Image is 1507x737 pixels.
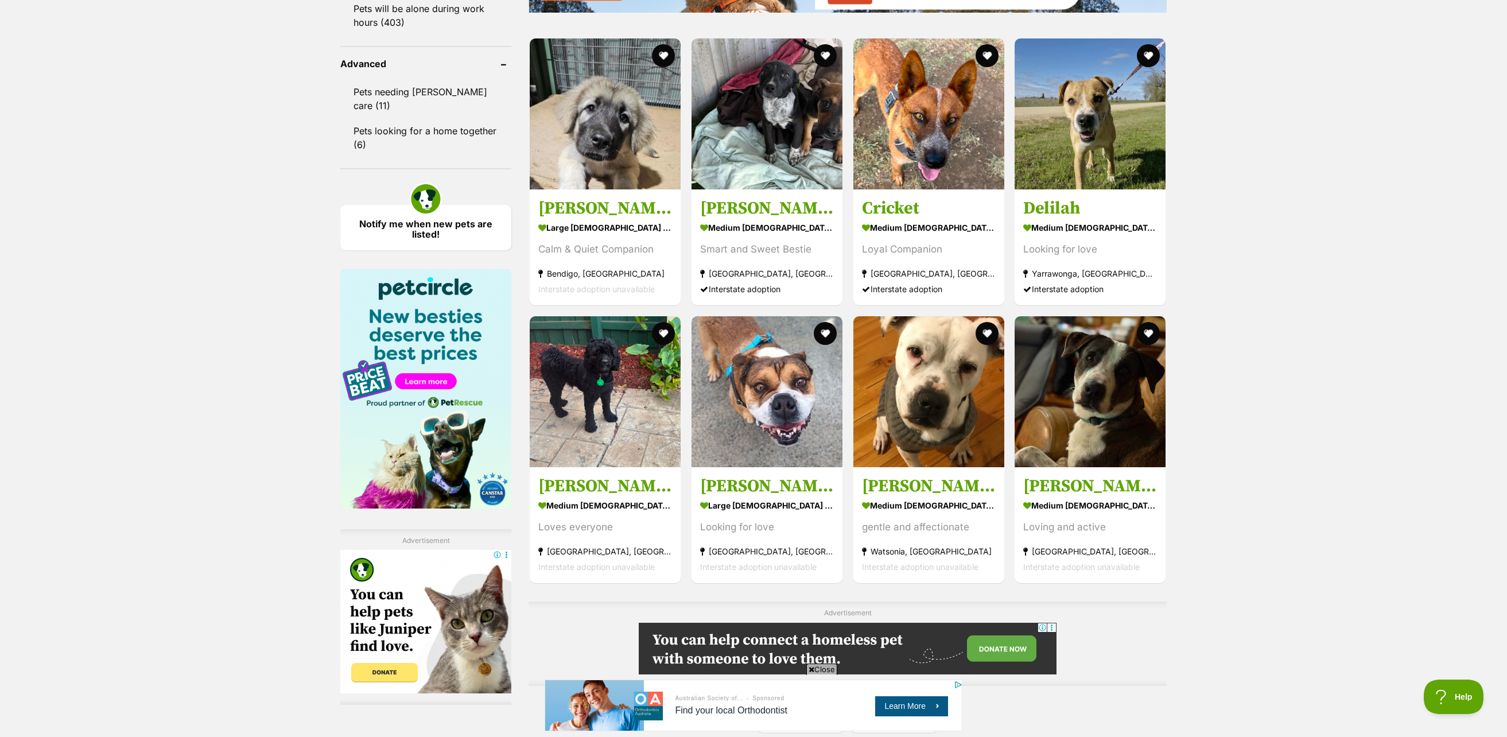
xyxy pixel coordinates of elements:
strong: Bendigo, [GEOGRAPHIC_DATA] [538,266,672,281]
strong: large [DEMOGRAPHIC_DATA] Dog [700,497,834,514]
strong: medium [DEMOGRAPHIC_DATA] Dog [1023,497,1157,514]
strong: Watsonia, [GEOGRAPHIC_DATA] [862,544,996,559]
h3: [PERSON_NAME] [862,475,996,497]
span: Interstate adoption unavailable [1023,562,1140,572]
span: Close [806,664,837,675]
img: Louie - Australian Bulldog [692,316,842,467]
h3: [PERSON_NAME] [700,475,834,497]
a: Delilah medium [DEMOGRAPHIC_DATA] Dog Looking for love Yarrawonga, [GEOGRAPHIC_DATA] Interstate a... [1015,189,1166,305]
div: Interstate adoption [700,281,834,297]
div: Smart and Sweet Bestie [700,242,834,257]
div: Looking for love [1023,242,1157,257]
button: favourite [1137,44,1160,67]
div: gentle and affectionate [862,519,996,535]
button: favourite [975,322,998,345]
strong: [GEOGRAPHIC_DATA], [GEOGRAPHIC_DATA] [700,266,834,281]
img: Osa - Maremma Sheepdog x Mixed breed Dog [530,38,681,189]
button: favourite [814,322,837,345]
div: Calm & Quiet Companion [538,242,672,257]
button: favourite [975,44,998,67]
a: Cricket medium [DEMOGRAPHIC_DATA] Dog Loyal Companion [GEOGRAPHIC_DATA], [GEOGRAPHIC_DATA] Inters... [853,189,1004,305]
a: Australian Society of... [130,16,208,21]
strong: Yarrawonga, [GEOGRAPHIC_DATA] [1023,266,1157,281]
img: Delilah - Staffordshire Bull Terrier Dog [1015,38,1166,189]
a: [PERSON_NAME] large [DEMOGRAPHIC_DATA] Dog Calm & Quiet Companion Bendigo, [GEOGRAPHIC_DATA] Inte... [530,189,681,305]
h3: Delilah [1023,197,1157,219]
button: favourite [652,322,675,345]
strong: medium [DEMOGRAPHIC_DATA] Dog [862,219,996,236]
span: Interstate adoption unavailable [538,284,655,294]
iframe: Advertisement [340,550,511,693]
a: image [1,1,418,52]
img: Douglas - American Staffordshire Terrier Dog [853,316,1004,467]
div: Advertisement [529,602,1167,686]
header: Advanced [340,59,511,69]
button: favourite [652,44,675,67]
div: Looking for love [700,519,834,535]
a: [PERSON_NAME] medium [DEMOGRAPHIC_DATA] Dog Loves everyone [GEOGRAPHIC_DATA], [GEOGRAPHIC_DATA] I... [530,467,681,583]
div: adchoices [404,1,417,10]
div: Loves everyone [538,519,672,535]
a: [PERSON_NAME] medium [DEMOGRAPHIC_DATA] Dog gentle and affectionate Watsonia, [GEOGRAPHIC_DATA] I... [853,467,1004,583]
img: Pet Circle promo banner [340,269,511,509]
strong: [GEOGRAPHIC_DATA], [GEOGRAPHIC_DATA] [1023,544,1157,559]
strong: medium [DEMOGRAPHIC_DATA] Dog [862,497,996,514]
strong: medium [DEMOGRAPHIC_DATA] Dog [700,219,834,236]
img: Cricket - Australian Cattle Dog [853,38,1004,189]
div: Advertisement [340,529,511,705]
strong: medium [DEMOGRAPHIC_DATA] Dog [1023,219,1157,236]
button: favourite [1137,322,1160,345]
a: Pets needing [PERSON_NAME] care (11) [340,80,511,118]
h3: [PERSON_NAME] [700,197,834,219]
span: Interstate adoption unavailable [862,562,978,572]
img: Charlie - Poodle (Miniature) Dog [530,316,681,467]
img: Bundy - Australian Cattle Dog [1015,316,1166,467]
a: [PERSON_NAME] medium [DEMOGRAPHIC_DATA] Dog Smart and Sweet Bestie [GEOGRAPHIC_DATA], [GEOGRAPHIC... [692,189,842,305]
a: Pets looking for a home together (6) [340,119,511,157]
span: Interstate adoption unavailable [700,562,817,572]
a: Sponsored [208,16,240,21]
strong: [GEOGRAPHIC_DATA], [GEOGRAPHIC_DATA] [700,544,834,559]
div: Loyal Companion [862,242,996,257]
strong: medium [DEMOGRAPHIC_DATA] Dog [538,497,672,514]
h3: [PERSON_NAME] [1023,475,1157,497]
a: Notify me when new pets are listed! [340,205,511,250]
h3: [PERSON_NAME] [538,197,672,219]
a: [PERSON_NAME] medium [DEMOGRAPHIC_DATA] Dog Loving and active [GEOGRAPHIC_DATA], [GEOGRAPHIC_DATA... [1015,467,1166,583]
button: favourite [814,44,837,67]
span: Interstate adoption unavailable [538,562,655,572]
strong: [GEOGRAPHIC_DATA], [GEOGRAPHIC_DATA] [862,266,996,281]
nav: Pagination [529,705,1167,732]
a: [PERSON_NAME] large [DEMOGRAPHIC_DATA] Dog Looking for love [GEOGRAPHIC_DATA], [GEOGRAPHIC_DATA] ... [692,467,842,583]
iframe: Advertisement [545,680,962,731]
h3: Cricket [862,197,996,219]
strong: large [DEMOGRAPHIC_DATA] Dog [538,219,672,236]
a: Find your local Orthodontist [130,25,243,36]
div: Interstate adoption [862,281,996,297]
strong: [GEOGRAPHIC_DATA], [GEOGRAPHIC_DATA] [538,544,672,559]
img: Louise - Australian Kelpie x Australian Cattle Dog [692,38,842,189]
iframe: Advertisement [639,623,1057,674]
div: Loving and active [1023,519,1157,535]
span: Learn More [340,22,381,31]
iframe: Help Scout Beacon - Open [1424,680,1484,714]
div: Interstate adoption [1023,281,1157,297]
h3: [PERSON_NAME] [538,475,672,497]
a: Learn More [331,17,403,37]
